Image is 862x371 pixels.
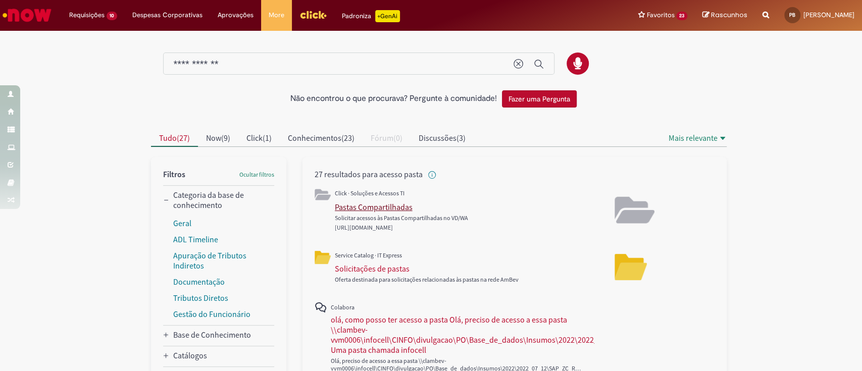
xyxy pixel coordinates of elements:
span: More [269,10,284,20]
h2: Não encontrou o que procurava? Pergunte à comunidade! [290,94,497,103]
span: Rascunhos [711,10,747,20]
div: Padroniza [342,10,400,22]
span: Requisições [69,10,105,20]
p: +GenAi [375,10,400,22]
span: 23 [676,12,687,20]
span: Favoritos [646,10,674,20]
img: click_logo_yellow_360x200.png [299,7,327,22]
span: PB [789,12,795,18]
span: Despesas Corporativas [132,10,202,20]
span: Aprovações [218,10,253,20]
img: ServiceNow [1,5,53,25]
span: [PERSON_NAME] [803,11,854,19]
button: Fazer uma Pergunta [502,90,577,108]
span: 10 [107,12,117,20]
a: Rascunhos [702,11,747,20]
